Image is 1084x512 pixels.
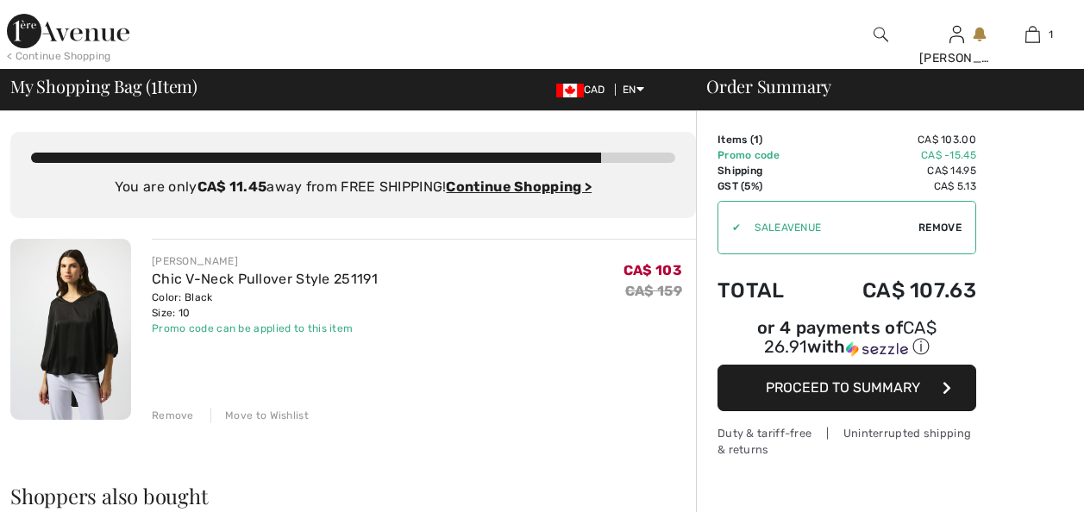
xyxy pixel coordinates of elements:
[152,321,378,336] div: Promo code can be applied to this item
[766,379,920,396] span: Proceed to Summary
[31,177,675,197] div: You are only away from FREE SHIPPING!
[718,220,741,235] div: ✔
[717,147,813,163] td: Promo code
[10,485,696,506] h2: Shoppers also bought
[919,49,993,67] div: [PERSON_NAME]
[1025,24,1040,45] img: My Bag
[717,178,813,194] td: GST (5%)
[717,425,976,458] div: Duty & tariff-free | Uninterrupted shipping & returns
[717,261,813,320] td: Total
[7,48,111,64] div: < Continue Shopping
[623,262,682,278] span: CA$ 103
[846,341,908,357] img: Sezzle
[874,24,888,45] img: search the website
[151,73,157,96] span: 1
[197,178,267,195] strong: CA$ 11.45
[7,14,129,48] img: 1ère Avenue
[210,408,309,423] div: Move to Wishlist
[717,365,976,411] button: Proceed to Summary
[754,134,759,146] span: 1
[446,178,592,195] a: Continue Shopping >
[152,290,378,321] div: Color: Black Size: 10
[949,26,964,42] a: Sign In
[813,147,976,163] td: CA$ -15.45
[152,253,378,269] div: [PERSON_NAME]
[717,320,976,359] div: or 4 payments of with
[623,84,644,96] span: EN
[949,24,964,45] img: My Info
[813,261,976,320] td: CA$ 107.63
[764,317,937,357] span: CA$ 26.91
[995,24,1069,45] a: 1
[813,178,976,194] td: CA$ 5.13
[918,220,962,235] span: Remove
[556,84,612,96] span: CAD
[686,78,1074,95] div: Order Summary
[152,271,378,287] a: Chic V-Neck Pullover Style 251191
[10,78,197,95] span: My Shopping Bag ( Item)
[556,84,584,97] img: Canadian Dollar
[813,163,976,178] td: CA$ 14.95
[10,239,131,420] img: Chic V-Neck Pullover Style 251191
[1049,27,1053,42] span: 1
[717,132,813,147] td: Items ( )
[717,320,976,365] div: or 4 payments ofCA$ 26.91withSezzle Click to learn more about Sezzle
[741,202,918,253] input: Promo code
[813,132,976,147] td: CA$ 103.00
[625,283,682,299] s: CA$ 159
[152,408,194,423] div: Remove
[717,163,813,178] td: Shipping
